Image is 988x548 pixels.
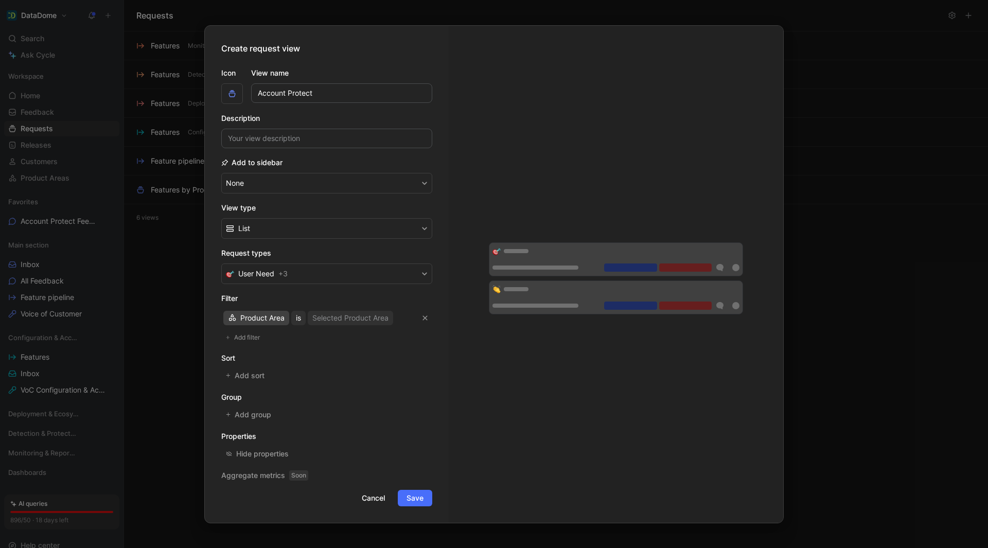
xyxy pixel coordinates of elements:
[353,490,394,506] button: Cancel
[235,369,266,382] span: Add sort
[240,312,285,324] span: Product Area
[296,312,301,324] span: is
[221,129,432,148] input: Your view description
[236,448,289,460] div: Hide properties
[221,218,432,239] button: List
[492,285,501,293] img: 👏
[221,67,243,79] label: Icon
[398,490,432,506] button: Save
[278,268,288,280] span: + 3
[235,409,272,421] span: Add group
[221,368,270,383] button: Add sort
[221,430,432,443] h2: Properties
[492,247,501,255] img: 🎯
[221,112,432,125] h2: Description
[221,202,432,214] h2: View type
[221,408,277,422] button: Add group
[308,311,393,325] button: Selected Product Area
[291,311,306,325] button: is
[407,492,424,504] span: Save
[289,470,308,481] span: Soon
[251,67,432,79] label: View name
[221,292,432,305] h2: Filter
[221,447,293,461] button: Hide properties
[221,247,432,259] h2: Request types
[362,492,385,504] span: Cancel
[251,83,432,103] input: Your view name
[221,391,432,403] h2: Group
[234,332,261,343] span: Add filter
[221,263,432,284] button: 🎯User Need+3
[312,312,389,324] div: Selected Product Area
[221,156,283,169] h2: Add to sidebar
[221,331,266,344] button: Add filter
[226,270,234,278] img: 🎯
[223,311,289,325] button: Product Area
[221,469,432,482] h2: Aggregate metrics
[221,173,432,193] button: None
[221,42,300,55] h2: Create request view
[238,268,274,280] span: User Need
[221,352,432,364] h2: Sort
